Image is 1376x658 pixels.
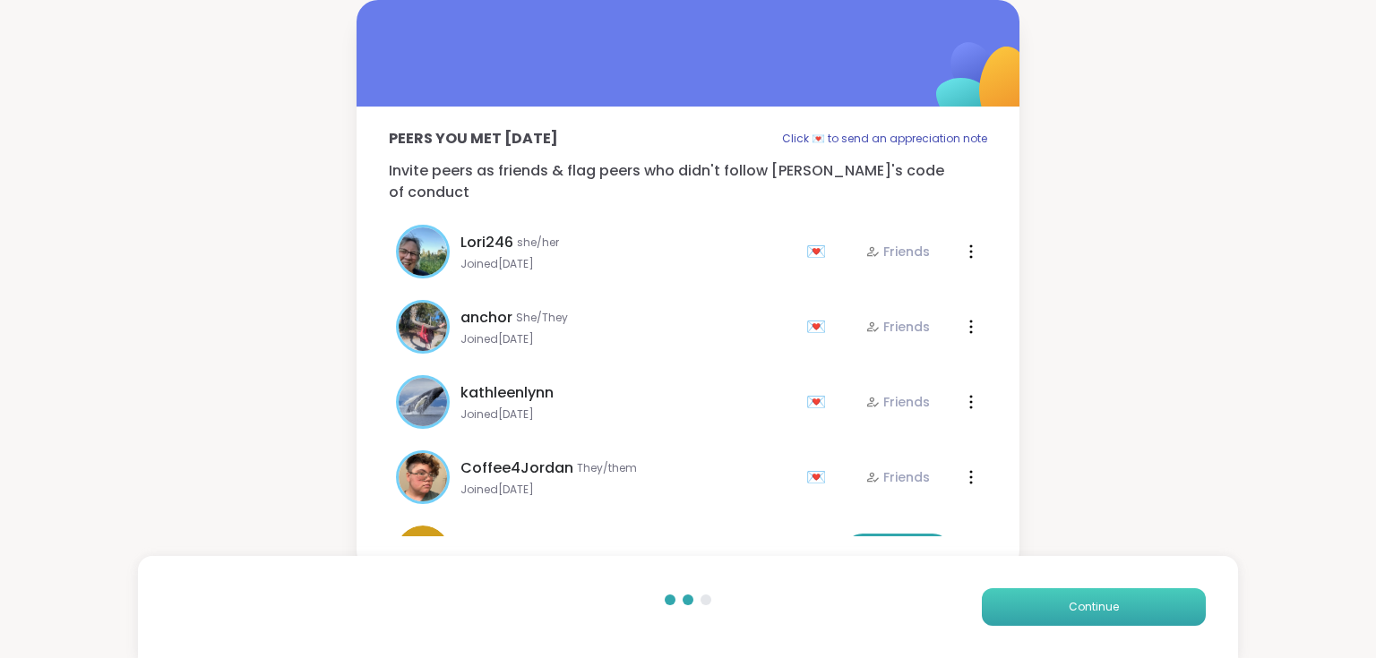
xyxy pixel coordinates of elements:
[460,483,795,497] span: Joined [DATE]
[865,243,930,261] div: Friends
[460,332,795,346] span: Joined [DATE]
[460,407,795,422] span: Joined [DATE]
[460,382,554,404] span: kathleenlynn
[844,534,951,571] button: Add Friend
[577,461,637,475] span: They/them
[865,468,930,486] div: Friends
[982,588,1206,626] button: Continue
[1069,599,1119,615] span: Continue
[865,318,930,336] div: Friends
[865,393,930,411] div: Friends
[389,160,987,203] p: Invite peers as friends & flag peers who didn't follow [PERSON_NAME]'s code of conduct
[460,533,511,554] span: Jodi07
[517,235,559,250] span: she/her
[806,388,833,416] div: 💌
[417,534,430,571] span: J
[806,237,833,266] div: 💌
[806,463,833,491] div: 💌
[389,128,558,150] p: Peers you met [DATE]
[806,312,833,341] div: 💌
[460,232,513,253] span: Lori246
[782,128,987,150] p: Click 💌 to send an appreciation note
[399,227,447,276] img: Lori246
[399,453,447,501] img: Coffee4Jordan
[460,457,573,479] span: Coffee4Jordan
[399,303,447,351] img: anchor
[516,311,568,325] span: She/They
[399,378,447,426] img: kathleenlynn
[460,257,795,271] span: Joined [DATE]
[460,307,512,329] span: anchor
